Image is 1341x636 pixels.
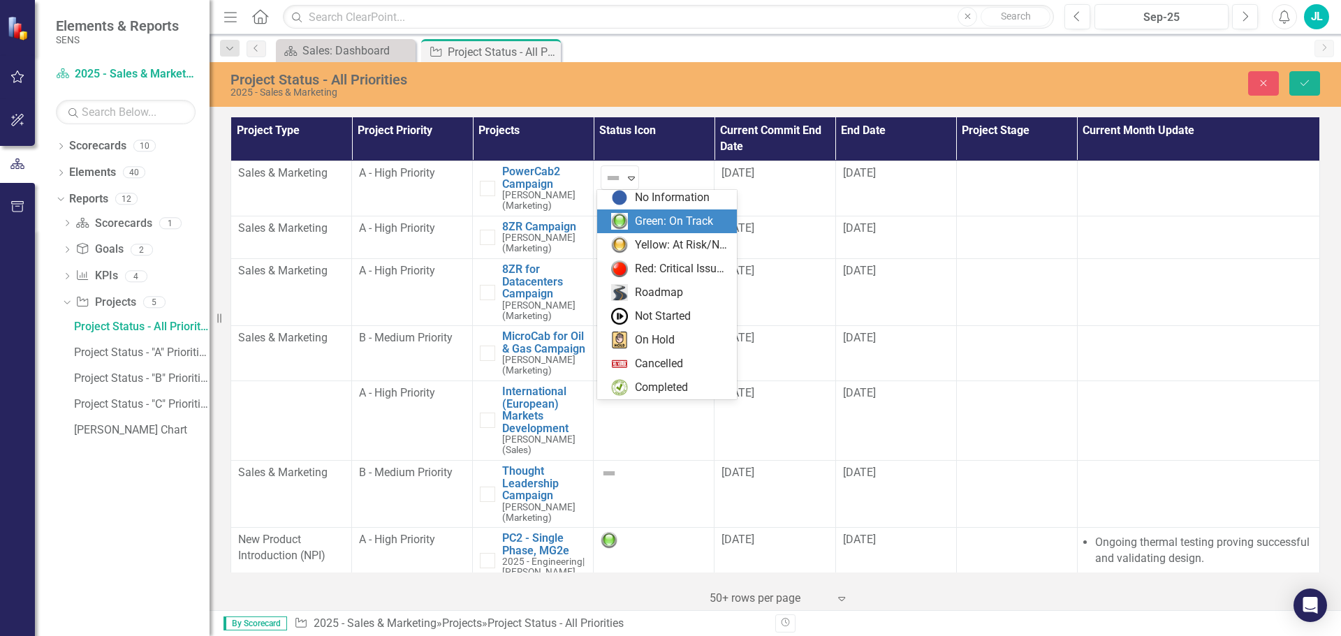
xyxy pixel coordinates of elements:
span: Sales & Marketing [238,166,328,179]
img: Green: On Track [611,213,628,230]
div: On Hold [635,332,675,348]
a: International (European) Markets Development [502,385,586,434]
button: Search [981,7,1050,27]
span: [DATE] [721,166,754,179]
span: [DATE] [843,386,876,399]
a: PowerCab2 Campaign [502,165,586,190]
div: Project Status - "B" Priorities [74,372,210,385]
input: Search Below... [56,100,196,124]
div: Project Status - All Priorities [448,43,557,61]
span: B - Medium Priority [359,466,453,479]
a: Projects [75,295,135,311]
span: A - High Priority [359,221,435,235]
span: Sales & Marketing [238,221,328,235]
span: [DATE] [843,466,876,479]
span: [DATE] [721,221,754,235]
div: Sales: Dashboard [302,42,412,59]
span: [DATE] [721,264,754,277]
img: Not Defined [605,170,622,186]
a: Scorecards [69,138,126,154]
small: [PERSON_NAME] (Marketing) [502,190,586,211]
div: 5 [143,297,166,309]
a: Project Status - All Priorities [71,316,210,338]
a: Elements [69,165,116,181]
span: Sales & Marketing [238,466,328,479]
a: Thought Leadership Campaign [502,465,586,502]
a: PC2 - Single Phase, MG2e [502,532,586,556]
span: A - High Priority [359,533,435,546]
span: Search [1001,10,1031,22]
a: 8ZR Campaign [502,221,586,233]
div: 40 [123,167,145,179]
div: » » [294,616,765,632]
div: Project Status - All Priorities [488,616,624,630]
span: [DATE] [721,466,754,479]
span: Sales & Marketing [238,331,328,344]
small: [PERSON_NAME] (Engineering) [502,556,586,588]
a: Reports [69,191,108,207]
div: 2025 - Sales & Marketing [230,87,842,98]
div: 1 [159,217,182,229]
div: Open Intercom Messenger [1294,589,1327,622]
a: Sales: Dashboard [279,42,412,59]
div: Yellow: At Risk/Needs Attention [635,237,728,253]
small: [PERSON_NAME] (Marketing) [502,355,586,376]
a: Scorecards [75,216,152,232]
a: 2025 - Sales & Marketing [314,616,437,630]
span: 2025 - Engineering [502,556,582,567]
span: New Product Introduction (NPI) [238,533,325,562]
div: No Information [635,190,710,206]
img: Cancelled [611,355,628,372]
div: [PERSON_NAME] Chart [74,424,210,436]
div: Red: Critical Issues/Off-Track [635,261,728,277]
span: B - Medium Priority [359,331,453,344]
div: Not Started [635,309,691,325]
span: Elements & Reports [56,17,179,34]
img: Completed [611,379,628,396]
span: [DATE] [843,221,876,235]
a: Project Status - "A" Priorities - Excludes NPI [71,341,210,364]
div: 10 [133,140,156,152]
img: Green: On Track [601,532,617,549]
span: [DATE] [843,331,876,344]
div: Project Status - "C" Priorities [74,398,210,411]
li: Ongoing thermal testing proving successful and validating design. [1095,535,1312,567]
span: [DATE] [721,331,754,344]
div: 2 [131,244,153,256]
div: Project Status - All Priorities [230,72,842,87]
a: Project Status - "C" Priorities [71,393,210,415]
a: KPIs [75,268,117,284]
small: SENS [56,34,179,45]
button: JL [1304,4,1329,29]
div: 4 [125,270,147,282]
a: 2025 - Sales & Marketing [56,66,196,82]
a: [PERSON_NAME] Chart [71,419,210,441]
div: Completed [635,380,688,396]
a: 8ZR for Datacenters Campaign [502,263,586,300]
div: Green: On Track [635,214,713,230]
span: A - High Priority [359,264,435,277]
img: On Hold [611,332,628,348]
small: [PERSON_NAME] (Marketing) [502,232,586,253]
img: Red: Critical Issues/Off-Track [611,260,628,277]
small: [PERSON_NAME] (Marketing) [502,300,586,321]
span: [DATE] [843,264,876,277]
span: A - High Priority [359,386,435,399]
span: A - High Priority [359,166,435,179]
input: Search ClearPoint... [283,5,1054,29]
span: By Scorecard [223,616,287,630]
span: Sales & Marketing [238,264,328,277]
span: [DATE] [843,166,876,179]
div: Sep-25 [1099,9,1224,26]
small: [PERSON_NAME] (Sales) [502,434,586,455]
img: No Information [611,189,628,206]
small: [PERSON_NAME] (Marketing) [502,502,586,523]
button: Sep-25 [1094,4,1229,29]
div: Project Status - "A" Priorities - Excludes NPI [74,346,210,359]
a: Project Status - "B" Priorities [71,367,210,390]
span: [DATE] [843,533,876,546]
a: Goals [75,242,123,258]
span: | [582,556,585,567]
img: ClearPoint Strategy [7,15,31,40]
